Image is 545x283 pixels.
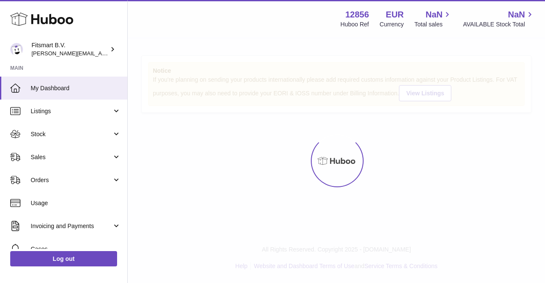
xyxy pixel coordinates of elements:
[31,176,112,184] span: Orders
[463,20,535,29] span: AVAILABLE Stock Total
[414,20,452,29] span: Total sales
[32,41,108,57] div: Fitsmart B.V.
[414,9,452,29] a: NaN Total sales
[31,84,121,92] span: My Dashboard
[508,9,525,20] span: NaN
[31,107,112,115] span: Listings
[380,20,404,29] div: Currency
[425,9,442,20] span: NaN
[463,9,535,29] a: NaN AVAILABLE Stock Total
[31,199,121,207] span: Usage
[32,50,171,57] span: [PERSON_NAME][EMAIL_ADDRESS][DOMAIN_NAME]
[386,9,404,20] strong: EUR
[31,245,121,253] span: Cases
[345,9,369,20] strong: 12856
[31,222,112,230] span: Invoicing and Payments
[31,130,112,138] span: Stock
[31,153,112,161] span: Sales
[341,20,369,29] div: Huboo Ref
[10,43,23,56] img: jonathan@leaderoo.com
[10,251,117,266] a: Log out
